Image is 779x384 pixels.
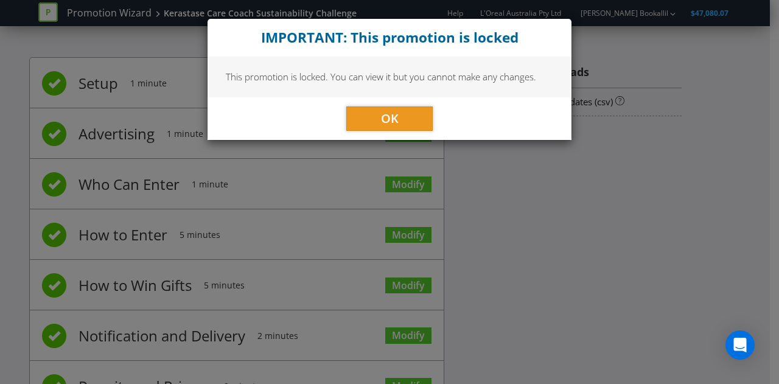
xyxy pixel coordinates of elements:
[346,106,433,131] button: OK
[725,330,755,360] div: Open Intercom Messenger
[208,57,571,97] div: This promotion is locked. You can view it but you cannot make any changes.
[208,19,571,57] div: Close
[381,110,399,127] span: OK
[261,28,519,47] strong: IMPORTANT: This promotion is locked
